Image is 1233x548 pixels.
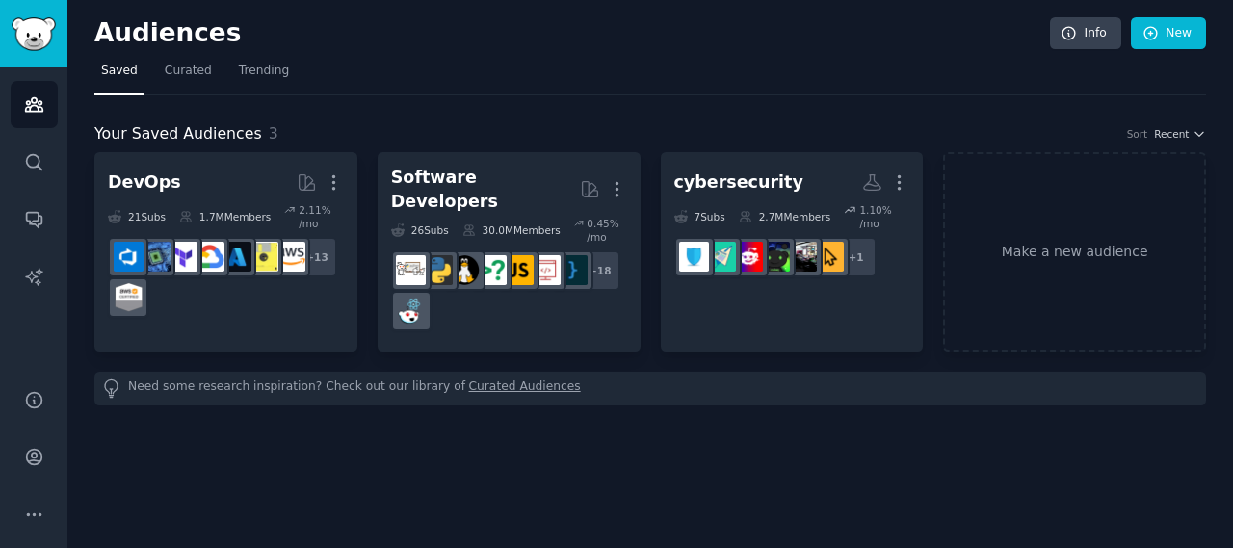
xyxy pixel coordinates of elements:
[222,242,251,272] img: AZURE
[1131,17,1206,50] a: New
[94,122,262,146] span: Your Saved Audiences
[396,296,426,326] img: reactjs
[943,152,1206,352] a: Make a new audience
[249,242,278,272] img: ExperiencedDevs
[558,255,588,285] img: programming
[504,255,534,285] img: javascript
[239,63,289,80] span: Trending
[477,255,507,285] img: cscareerquestions
[297,237,337,277] div: + 13
[232,56,296,95] a: Trending
[275,242,305,272] img: aws
[108,203,166,230] div: 21 Sub s
[679,242,709,272] img: CYBERSECURITY_TIPS
[733,242,763,272] img: cybersecurity
[12,17,56,51] img: GummySearch logo
[450,255,480,285] img: linux
[469,378,581,399] a: Curated Audiences
[859,203,909,230] div: 1.10 % /mo
[299,203,344,230] div: 2.11 % /mo
[787,242,817,272] img: cybersecurity_news
[587,217,626,244] div: 0.45 % /mo
[94,372,1206,405] div: Need some research inspiration? Check out our library of
[158,56,219,95] a: Curated
[378,152,641,352] a: Software Developers26Subs30.0MMembers0.45% /mo+18programmingwebdevjavascriptcscareerquestionslinu...
[94,56,144,95] a: Saved
[114,242,144,272] img: azuredevops
[391,166,580,213] div: Software Developers
[179,203,271,230] div: 1.7M Members
[141,242,171,272] img: computing
[531,255,561,285] img: webdev
[108,170,181,195] div: DevOps
[1127,127,1148,141] div: Sort
[423,255,453,285] img: Python
[101,63,138,80] span: Saved
[1050,17,1121,50] a: Info
[391,217,449,244] div: 26 Sub s
[836,237,877,277] div: + 1
[165,63,212,80] span: Curated
[580,250,620,291] div: + 18
[706,242,736,272] img: resumes
[760,242,790,272] img: SecurityCareerAdvice
[661,152,924,352] a: cybersecurity7Subs2.7MMembers1.10% /mo+1CyberSecurityAdvicecybersecurity_newsSecurityCareerAdvice...
[674,170,803,195] div: cybersecurity
[1154,127,1189,141] span: Recent
[168,242,197,272] img: Terraform
[814,242,844,272] img: CyberSecurityAdvice
[674,203,725,230] div: 7 Sub s
[269,124,278,143] span: 3
[94,152,357,352] a: DevOps21Subs1.7MMembers2.11% /mo+13awsExperiencedDevsAZUREgooglecloudTerraformcomputingazuredevop...
[462,217,561,244] div: 30.0M Members
[739,203,830,230] div: 2.7M Members
[94,18,1050,49] h2: Audiences
[396,255,426,285] img: learnpython
[195,242,224,272] img: googlecloud
[1154,127,1206,141] button: Recent
[114,282,144,312] img: AWS_Certified_Experts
